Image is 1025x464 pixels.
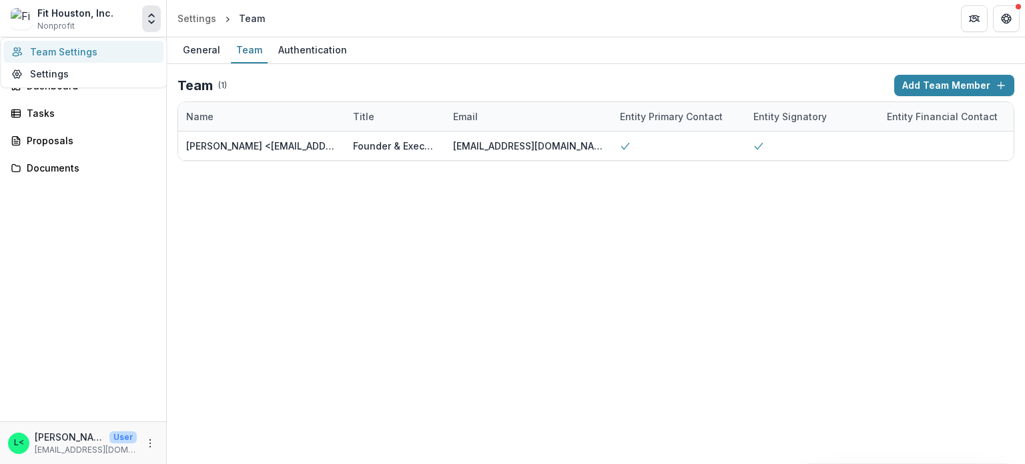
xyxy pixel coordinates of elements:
p: ( 1 ) [218,79,227,91]
img: Fit Houston, Inc. [11,8,32,29]
p: User [109,431,137,443]
div: Lharissa Jacobs <lharissa@fithouston.org> [14,439,24,447]
div: Title [345,102,445,131]
div: Name [178,102,345,131]
div: Tasks [27,106,150,120]
div: Proposals [27,134,150,148]
p: [EMAIL_ADDRESS][DOMAIN_NAME] [35,444,137,456]
div: [EMAIL_ADDRESS][DOMAIN_NAME] [453,139,604,153]
div: Entity Primary Contact [612,109,731,124]
div: Entity Signatory [745,102,879,131]
div: Title [345,109,382,124]
button: Partners [961,5,988,32]
div: Entity Primary Contact [612,102,745,131]
div: Entity Financial Contact [879,109,1006,124]
button: Open entity switcher [142,5,161,32]
a: Tasks [5,102,161,124]
div: [PERSON_NAME] <[EMAIL_ADDRESS][DOMAIN_NAME]> [186,139,337,153]
div: Email [445,109,486,124]
a: Settings [172,9,222,28]
div: Founder & Executive Director [353,139,437,153]
div: Name [178,109,222,124]
a: Proposals [5,130,161,152]
div: Team [231,40,268,59]
nav: breadcrumb [172,9,270,28]
div: Entity Signatory [745,109,835,124]
div: General [178,40,226,59]
h2: Team [178,77,213,93]
button: Get Help [993,5,1020,32]
div: Entity Financial Contact [879,102,1012,131]
a: General [178,37,226,63]
button: Add Team Member [894,75,1014,96]
div: Email [445,102,612,131]
a: Team [231,37,268,63]
div: Authentication [273,40,352,59]
div: Settings [178,11,216,25]
div: Team [239,11,265,25]
div: Fit Houston, Inc. [37,6,113,20]
p: [PERSON_NAME] <[EMAIL_ADDRESS][DOMAIN_NAME]> [35,430,104,444]
div: Documents [27,161,150,175]
a: Authentication [273,37,352,63]
button: More [142,435,158,451]
a: Documents [5,157,161,179]
span: Nonprofit [37,20,75,32]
